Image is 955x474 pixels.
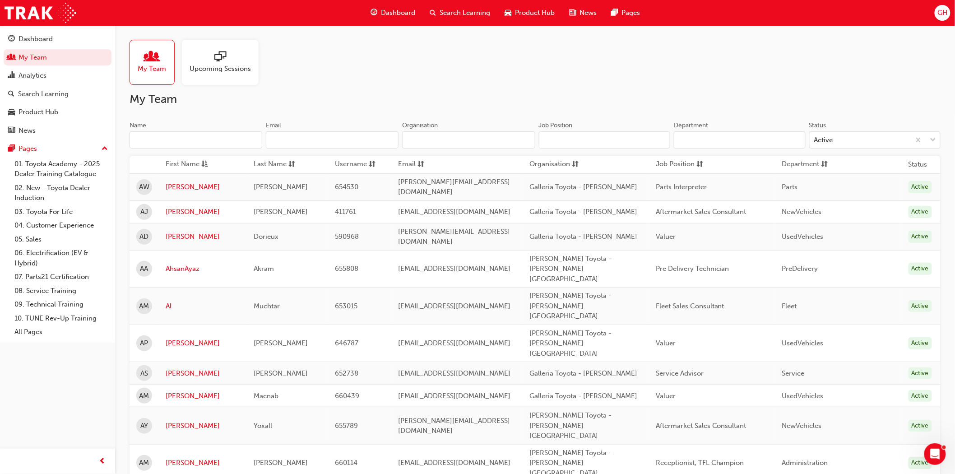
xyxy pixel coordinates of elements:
a: 09. Technical Training [11,297,111,311]
a: All Pages [11,325,111,339]
div: Pages [19,144,37,154]
a: News [4,122,111,139]
span: UsedVehicles [782,392,824,400]
button: Departmentsorting-icon [782,159,832,170]
div: Analytics [19,70,46,81]
span: sorting-icon [288,159,295,170]
span: sorting-icon [696,159,703,170]
button: Emailsorting-icon [398,159,448,170]
a: news-iconNews [562,4,604,22]
a: Analytics [4,67,111,84]
span: 652738 [335,369,358,377]
span: UsedVehicles [782,232,824,241]
span: 660439 [335,392,359,400]
iframe: Intercom live chat [924,443,946,465]
a: 05. Sales [11,232,111,246]
span: Parts [782,183,798,191]
a: [PERSON_NAME] [166,458,240,468]
span: Yoxall [254,422,272,430]
span: Parts Interpreter [656,183,707,191]
span: [PERSON_NAME][EMAIL_ADDRESS][DOMAIN_NAME] [398,228,510,246]
h2: My Team [130,92,941,107]
div: News [19,125,36,136]
div: Active [909,231,932,243]
span: [PERSON_NAME] Toyota - [PERSON_NAME][GEOGRAPHIC_DATA] [529,329,612,358]
span: chart-icon [8,72,15,80]
button: GH [935,5,950,21]
span: NewVehicles [782,422,822,430]
span: AM [139,458,149,468]
span: AA [140,264,148,274]
span: Pre Delivery Technician [656,265,729,273]
span: people-icon [146,51,158,64]
span: guage-icon [371,7,378,19]
span: AM [139,391,149,401]
button: Last Namesorting-icon [254,159,303,170]
span: 590968 [335,232,359,241]
a: Product Hub [4,104,111,121]
div: Active [909,181,932,193]
a: search-iconSearch Learning [423,4,498,22]
span: Product Hub [515,8,555,18]
div: Active [909,367,932,380]
span: Upcoming Sessions [190,64,251,74]
div: Status [809,121,826,130]
div: Product Hub [19,107,58,117]
a: 08. Service Training [11,284,111,298]
a: Dashboard [4,31,111,47]
span: [PERSON_NAME] [254,208,308,216]
span: AM [139,301,149,311]
span: 655789 [335,422,358,430]
span: Receptionist, TFL Champion [656,459,744,467]
span: Email [398,159,416,170]
a: 04. Customer Experience [11,218,111,232]
span: AY [140,421,148,431]
span: Pages [622,8,640,18]
span: Dorieux [254,232,278,241]
a: [PERSON_NAME] [166,338,240,349]
a: [PERSON_NAME] [166,368,240,379]
button: Pages [4,140,111,157]
div: Department [674,121,708,130]
div: Search Learning [18,89,69,99]
span: Fleet Sales Consultant [656,302,724,310]
span: [PERSON_NAME] [254,339,308,347]
a: 07. Parts21 Certification [11,270,111,284]
span: Search Learning [440,8,491,18]
span: Akram [254,265,274,273]
span: guage-icon [8,35,15,43]
span: Service [782,369,805,377]
input: Job Position [539,131,671,149]
a: [PERSON_NAME] [166,182,240,192]
a: [PERSON_NAME] [166,232,240,242]
a: AhsanAyaz [166,264,240,274]
a: 02. New - Toyota Dealer Induction [11,181,111,205]
span: up-icon [102,143,108,155]
span: 660114 [335,459,357,467]
a: Upcoming Sessions [182,40,266,85]
span: [EMAIL_ADDRESS][DOMAIN_NAME] [398,392,510,400]
span: UsedVehicles [782,339,824,347]
span: [EMAIL_ADDRESS][DOMAIN_NAME] [398,208,510,216]
span: [EMAIL_ADDRESS][DOMAIN_NAME] [398,339,510,347]
div: Active [909,457,932,469]
div: Organisation [402,121,438,130]
div: Active [814,135,833,145]
span: Administration [782,459,828,467]
span: NewVehicles [782,208,822,216]
span: 655808 [335,265,358,273]
img: Trak [5,3,76,23]
th: Status [909,159,927,170]
a: 03. Toyota For Life [11,205,111,219]
a: [PERSON_NAME] [166,421,240,431]
span: sorting-icon [417,159,424,170]
a: 01. Toyota Academy - 2025 Dealer Training Catalogue [11,157,111,181]
div: Active [909,300,932,312]
span: AS [140,368,148,379]
div: Active [909,420,932,432]
input: Name [130,131,262,149]
div: Dashboard [19,34,53,44]
input: Organisation [402,131,535,149]
span: Service Advisor [656,369,704,377]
